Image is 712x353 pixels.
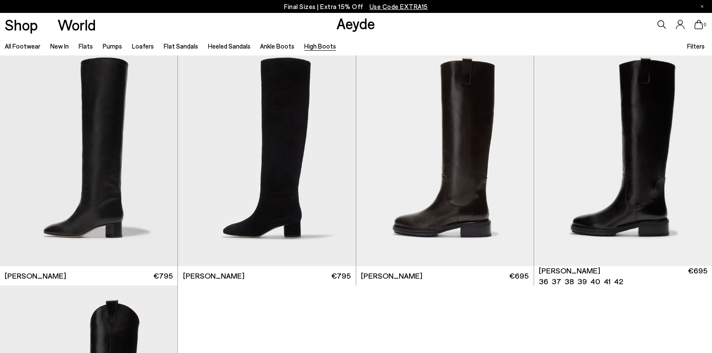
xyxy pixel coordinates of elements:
span: €695 [509,270,529,281]
ul: variant [539,276,620,287]
span: [PERSON_NAME] [361,270,422,281]
img: Henry Knee-High Boots [356,43,534,266]
a: Flat Sandals [164,42,198,50]
li: 39 [578,276,587,287]
p: Final Sizes | Extra 15% Off [284,1,428,12]
li: 40 [590,276,600,287]
a: Aeyde [336,14,375,32]
span: 0 [703,22,707,27]
span: €795 [331,270,351,281]
span: Filters [687,42,705,50]
a: New In [50,42,69,50]
img: Henry Knee-High Boots [534,43,712,266]
a: Loafers [132,42,154,50]
li: 37 [552,276,561,287]
span: €695 [688,265,707,287]
li: 36 [539,276,548,287]
a: All Footwear [5,42,40,50]
a: 0 [694,20,703,29]
a: [PERSON_NAME] €795 [178,266,355,285]
li: 38 [565,276,574,287]
span: €795 [153,270,173,281]
a: Flats [79,42,93,50]
img: Willa Suede Over-Knee Boots [178,43,355,266]
li: 42 [614,276,623,287]
span: [PERSON_NAME] [539,265,600,276]
a: [PERSON_NAME] 36 37 38 39 40 41 42 €695 [534,266,712,285]
a: High Boots [304,42,336,50]
a: Pumps [103,42,122,50]
a: Ankle Boots [260,42,294,50]
a: World [58,17,96,32]
span: Navigate to /collections/ss25-final-sizes [370,3,428,10]
a: Shop [5,17,38,32]
a: [PERSON_NAME] €695 [356,266,534,285]
span: [PERSON_NAME] [183,270,244,281]
a: 6 / 6 1 / 6 2 / 6 3 / 6 4 / 6 5 / 6 6 / 6 1 / 6 Next slide Previous slide [534,43,712,266]
span: [PERSON_NAME] [5,270,66,281]
li: 41 [604,276,611,287]
a: Heeled Sandals [208,42,251,50]
div: 1 / 6 [534,43,712,266]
